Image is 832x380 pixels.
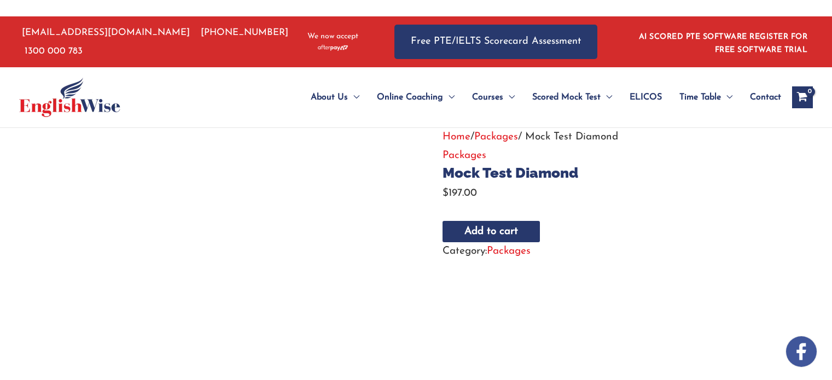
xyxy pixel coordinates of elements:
span: Scored Mock Test [532,78,601,116]
a: [EMAIL_ADDRESS][DOMAIN_NAME] [19,28,190,37]
span: Menu Toggle [721,78,732,116]
a: [PHONE_NUMBER] [201,28,288,37]
a: ELICOS [621,78,671,116]
img: white-facebook.png [786,336,817,367]
span: Menu Toggle [443,78,455,116]
span: Menu Toggle [503,78,515,116]
a: About UsMenu Toggle [302,78,368,116]
img: cropped-ew-logo [19,78,120,117]
a: Online CoachingMenu Toggle [368,78,463,116]
span: Time Table [679,78,721,116]
a: Free PTE/IELTS Scorecard Assessment [394,25,597,59]
img: Afterpay-Logo [318,45,348,51]
a: AI SCORED PTE SOFTWARE REGISTER FOR FREE SOFTWARE TRIAL [639,33,808,54]
h1: Mock Test Diamond [443,165,744,182]
span: Category: [443,246,531,256]
a: Contact [741,78,781,116]
button: Add to cart [443,221,540,242]
a: Packages [487,246,531,256]
span: About Us [311,78,348,116]
bdi: 197.00 [443,188,477,198]
span: ELICOS [630,78,662,116]
a: Scored Mock TestMenu Toggle [523,78,621,116]
span: Menu Toggle [348,78,359,116]
span: Courses [472,78,503,116]
span: Menu Toggle [601,78,612,116]
nav: Breadcrumb [443,128,744,146]
span: We now accept [307,31,358,42]
a: 1300 000 783 [25,46,83,56]
a: View Shopping Cart, empty [792,86,813,108]
nav: Site Navigation: Main Menu [284,78,781,116]
a: Packages [443,150,486,161]
a: Home [443,132,470,142]
a: Packages [474,132,518,142]
span: $ [443,188,449,198]
span: Contact [750,78,781,116]
aside: Header Widget 1 [632,24,813,60]
span: Online Coaching [377,78,443,116]
a: Time TableMenu Toggle [671,78,741,116]
a: CoursesMenu Toggle [463,78,523,116]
